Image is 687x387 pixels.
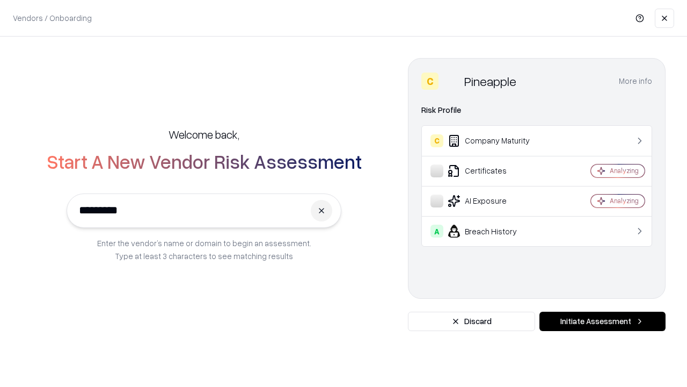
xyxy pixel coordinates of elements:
[610,166,639,175] div: Analyzing
[421,73,438,90] div: C
[610,196,639,205] div: Analyzing
[421,104,652,117] div: Risk Profile
[443,73,460,90] img: Pineapple
[430,134,559,147] div: Company Maturity
[430,225,559,238] div: Breach History
[619,71,652,91] button: More info
[97,236,311,262] p: Enter the vendor’s name or domain to begin an assessment. Type at least 3 characters to see match...
[47,150,362,172] h2: Start A New Vendor Risk Assessment
[464,73,516,90] div: Pineapple
[430,225,443,238] div: A
[169,127,239,142] h5: Welcome back,
[13,12,92,24] p: Vendors / Onboarding
[430,134,443,147] div: C
[430,164,559,177] div: Certificates
[430,195,559,207] div: AI Exposure
[539,312,666,331] button: Initiate Assessment
[408,312,535,331] button: Discard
